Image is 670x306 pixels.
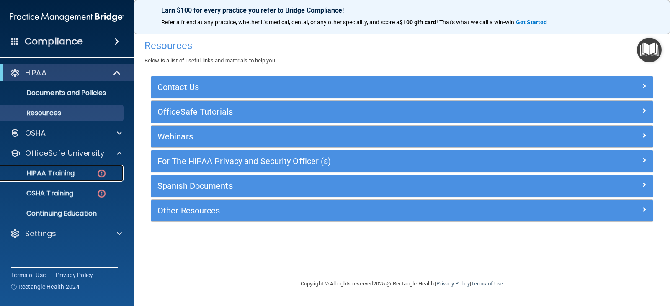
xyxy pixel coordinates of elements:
[516,19,548,26] a: Get Started
[10,68,121,78] a: HIPAA
[157,204,647,217] a: Other Resources
[10,229,122,239] a: Settings
[10,148,122,158] a: OfficeSafe University
[161,19,399,26] span: Refer a friend at any practice, whether it's medical, dental, or any other speciality, and score a
[5,169,75,177] p: HIPAA Training
[157,105,647,118] a: OfficeSafe Tutorials
[144,57,276,64] span: Below is a list of useful links and materials to help you.
[436,19,516,26] span: ! That's what we call a win-win.
[436,280,469,287] a: Privacy Policy
[157,80,647,94] a: Contact Us
[11,271,46,279] a: Terms of Use
[157,181,521,190] h5: Spanish Documents
[249,270,555,297] div: Copyright © All rights reserved 2025 @ Rectangle Health | |
[157,206,521,215] h5: Other Resources
[5,109,120,117] p: Resources
[157,157,521,166] h5: For The HIPAA Privacy and Security Officer (s)
[157,130,647,143] a: Webinars
[5,89,120,97] p: Documents and Policies
[10,9,124,26] img: PMB logo
[5,209,120,218] p: Continuing Education
[157,132,521,141] h5: Webinars
[25,148,104,158] p: OfficeSafe University
[157,82,521,92] h5: Contact Us
[11,283,80,291] span: Ⓒ Rectangle Health 2024
[161,6,643,14] p: Earn $100 for every practice you refer to Bridge Compliance!
[56,271,93,279] a: Privacy Policy
[5,189,73,198] p: OSHA Training
[25,128,46,138] p: OSHA
[157,179,647,193] a: Spanish Documents
[25,68,46,78] p: HIPAA
[637,38,662,62] button: Open Resource Center
[157,107,521,116] h5: OfficeSafe Tutorials
[471,280,503,287] a: Terms of Use
[399,19,436,26] strong: $100 gift card
[96,168,107,179] img: danger-circle.6113f641.png
[25,36,83,47] h4: Compliance
[157,154,647,168] a: For The HIPAA Privacy and Security Officer (s)
[25,229,56,239] p: Settings
[516,19,547,26] strong: Get Started
[96,188,107,199] img: danger-circle.6113f641.png
[10,128,122,138] a: OSHA
[144,40,660,51] h4: Resources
